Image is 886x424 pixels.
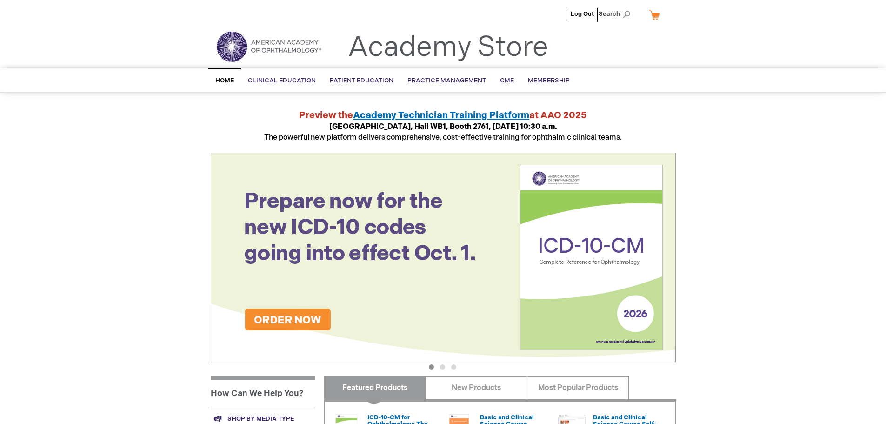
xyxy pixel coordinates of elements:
a: Academy Store [348,31,548,64]
button: 1 of 3 [429,364,434,370]
span: Patient Education [330,77,393,84]
span: Practice Management [407,77,486,84]
a: Log Out [571,10,594,18]
span: Home [215,77,234,84]
a: Featured Products [324,376,426,399]
strong: Preview the at AAO 2025 [299,110,587,121]
span: Search [599,5,634,23]
button: 3 of 3 [451,364,456,370]
h1: How Can We Help You? [211,376,315,408]
span: CME [500,77,514,84]
span: The powerful new platform delivers comprehensive, cost-effective training for ophthalmic clinical... [264,122,622,142]
span: Membership [528,77,570,84]
a: Academy Technician Training Platform [353,110,529,121]
strong: [GEOGRAPHIC_DATA], Hall WB1, Booth 2761, [DATE] 10:30 a.m. [329,122,557,131]
a: New Products [426,376,527,399]
a: Most Popular Products [527,376,629,399]
button: 2 of 3 [440,364,445,370]
span: Clinical Education [248,77,316,84]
